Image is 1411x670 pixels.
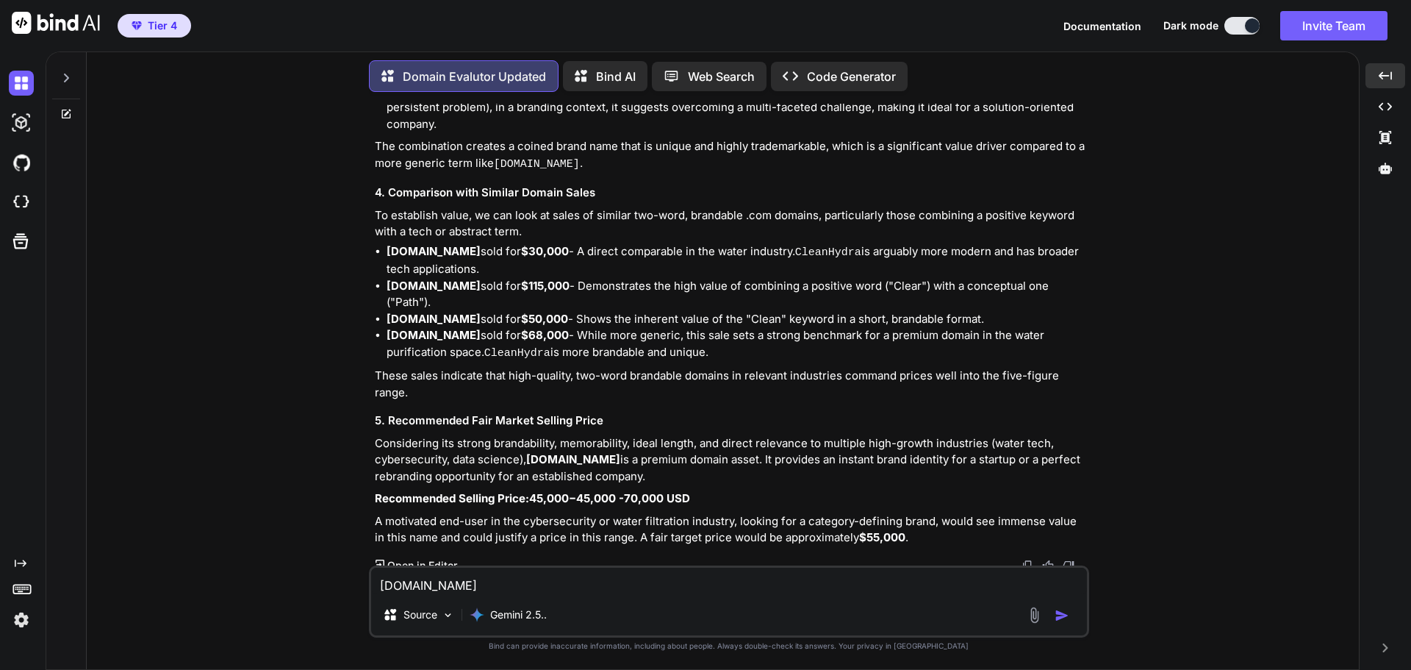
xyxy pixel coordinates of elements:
button: premiumTier 4 [118,14,191,38]
strong: [DOMAIN_NAME] [387,244,481,258]
annotation: 45,000 - [576,491,624,505]
strong: [DOMAIN_NAME] [387,279,481,293]
img: githubDark [9,150,34,175]
button: Documentation [1063,18,1141,34]
li: sold for - While more generic, this sale sets a strong benchmark for a premium domain in the wate... [387,327,1086,362]
img: attachment [1026,607,1043,624]
img: darkChat [9,71,34,96]
strong: $55,000 [859,530,905,544]
p: A motivated end-user in the cybersecurity or water filtration industry, looking for a category-de... [375,513,1086,546]
img: cloudideIcon [9,190,34,215]
strong: $68,000 [521,328,569,342]
h3: 4. Comparison with Similar Domain Sales [375,185,1086,202]
p: Domain Evalutor Updated [403,68,546,85]
code: CleanHydra [484,347,550,360]
span: Dark mode [1163,18,1218,33]
strong: [DOMAIN_NAME] [387,328,481,342]
code: [DOMAIN_NAME] [494,158,580,171]
img: copy [1022,560,1033,571]
button: Invite Team [1280,11,1387,40]
textarea: [DOMAIN_NAME] [371,568,1087,594]
code: CleanHydra [795,246,861,259]
h3: 5. Recommended Fair Market Selling Price [375,413,1086,430]
span: Tier 4 [148,18,177,33]
p: Source [403,607,437,622]
p: The combination creates a coined brand name that is unique and highly trademarkable, which is a s... [375,138,1086,173]
p: Web Search [688,68,755,85]
img: dislike [1063,560,1074,571]
strong: $50,000 [521,312,568,326]
p: Code Generator [807,68,896,85]
span: Documentation [1063,20,1141,32]
strong: [DOMAIN_NAME] [387,312,481,326]
img: darkAi-studio [9,110,34,135]
img: Gemini 2.5 Pro [470,607,484,622]
li: sold for - Demonstrates the high value of combining a positive word ("Clear") with a conceptual o... [387,278,1086,311]
img: settings [9,607,34,632]
p: Bind can provide inaccurate information, including about people. Always double-check its answers.... [369,641,1089,652]
mn: 45 [529,491,543,505]
img: Bind AI [12,12,100,34]
img: like [1042,560,1054,571]
mo: − [569,491,576,505]
p: Bind AI [596,68,636,85]
p: Gemini 2.5.. [490,607,547,622]
mn: 000 [547,491,569,505]
li: sold for - Shows the inherent value of the "Clean" keyword in a short, brandable format. [387,311,1086,328]
li: sold for - A direct comparable in the water industry. is arguably more modern and has broader tec... [387,243,1086,278]
img: icon [1055,608,1069,623]
p: These sales indicate that high-quality, two-word brandable domains in relevant industries command... [375,368,1086,401]
strong: $115,000 [521,279,570,293]
li: This word adds a layer of power, sophistication, and intrigue. While it can have negative mytholo... [387,83,1086,133]
strong: [DOMAIN_NAME] [526,452,620,466]
p: Considering its strong brandability, memorability, ideal length, and direct relevance to multiple... [375,435,1086,485]
p: Open in Editor [387,558,457,573]
mo: , [543,491,547,505]
strong: $30,000 [521,244,569,258]
img: premium [132,21,142,30]
img: Pick Models [442,609,454,621]
strong: Recommended Selling Price: 70,000 USD [375,491,690,505]
p: To establish value, we can look at sales of similar two-word, brandable .com domains, particularl... [375,207,1086,240]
